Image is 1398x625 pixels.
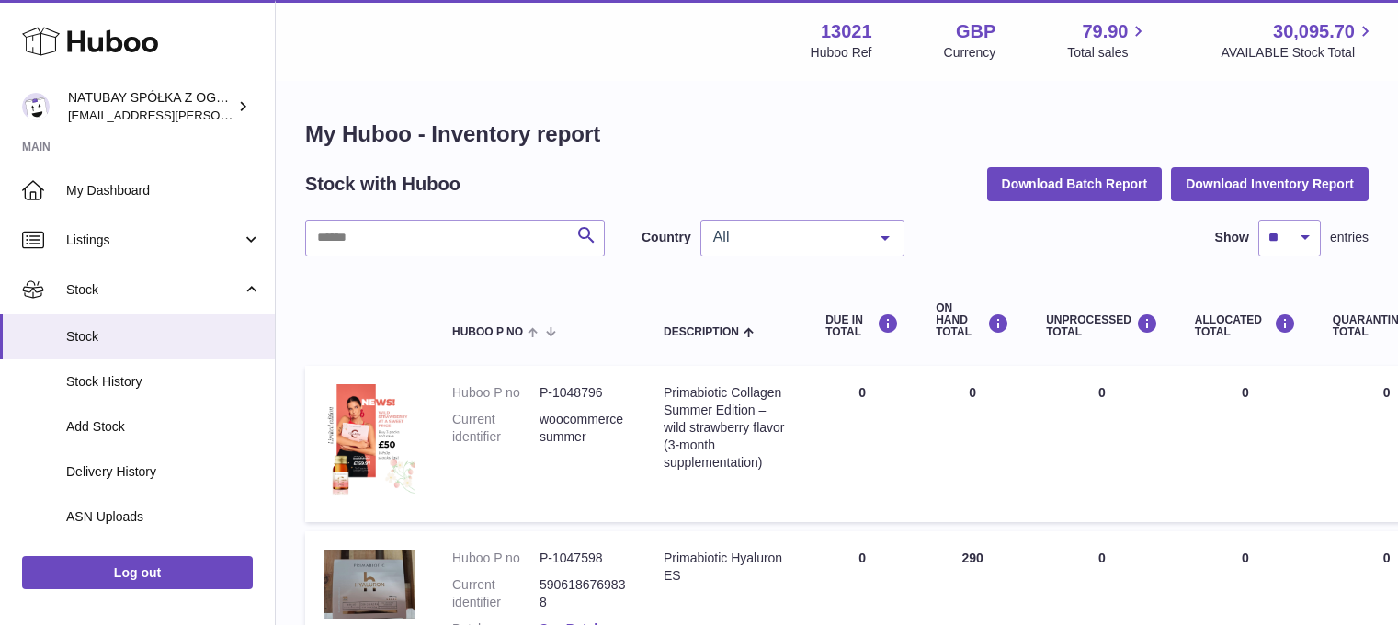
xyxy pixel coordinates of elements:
[664,384,789,471] div: Primabiotic Collagen Summer Edition – wild strawberry flavor (3-month supplementation)
[452,326,523,338] span: Huboo P no
[1215,229,1249,246] label: Show
[66,463,261,481] span: Delivery History
[1383,385,1391,400] span: 0
[709,228,867,246] span: All
[1195,313,1296,338] div: ALLOCATED Total
[944,44,996,62] div: Currency
[540,550,627,567] dd: P-1047598
[66,232,242,249] span: Listings
[540,384,627,402] dd: P-1048796
[324,550,415,619] img: product image
[66,508,261,526] span: ASN Uploads
[66,281,242,299] span: Stock
[66,373,261,391] span: Stock History
[807,366,917,522] td: 0
[1046,313,1158,338] div: UNPROCESSED Total
[821,19,872,44] strong: 13021
[811,44,872,62] div: Huboo Ref
[1171,167,1369,200] button: Download Inventory Report
[1221,19,1376,62] a: 30,095.70 AVAILABLE Stock Total
[540,576,627,611] dd: 5906186769838
[68,108,369,122] span: [EMAIL_ADDRESS][PERSON_NAME][DOMAIN_NAME]
[825,313,899,338] div: DUE IN TOTAL
[1082,19,1128,44] span: 79.90
[452,384,540,402] dt: Huboo P no
[540,411,627,446] dd: woocommercesummer
[68,89,233,124] div: NATUBAY SPÓŁKA Z OGRANICZONĄ ODPOWIEDZIALNOŚCIĄ
[642,229,691,246] label: Country
[1028,366,1176,522] td: 0
[324,384,415,499] img: product image
[22,556,253,589] a: Log out
[66,328,261,346] span: Stock
[452,550,540,567] dt: Huboo P no
[1273,19,1355,44] span: 30,095.70
[1383,551,1391,565] span: 0
[664,550,789,585] div: Primabiotic Hyaluron ES
[66,418,261,436] span: Add Stock
[66,182,261,199] span: My Dashboard
[305,172,460,197] h2: Stock with Huboo
[1330,229,1369,246] span: entries
[1176,366,1314,522] td: 0
[936,302,1009,339] div: ON HAND Total
[956,19,995,44] strong: GBP
[917,366,1028,522] td: 0
[452,576,540,611] dt: Current identifier
[305,119,1369,149] h1: My Huboo - Inventory report
[1221,44,1376,62] span: AVAILABLE Stock Total
[987,167,1163,200] button: Download Batch Report
[1067,19,1149,62] a: 79.90 Total sales
[22,93,50,120] img: kacper.antkowski@natubay.pl
[664,326,739,338] span: Description
[452,411,540,446] dt: Current identifier
[1067,44,1149,62] span: Total sales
